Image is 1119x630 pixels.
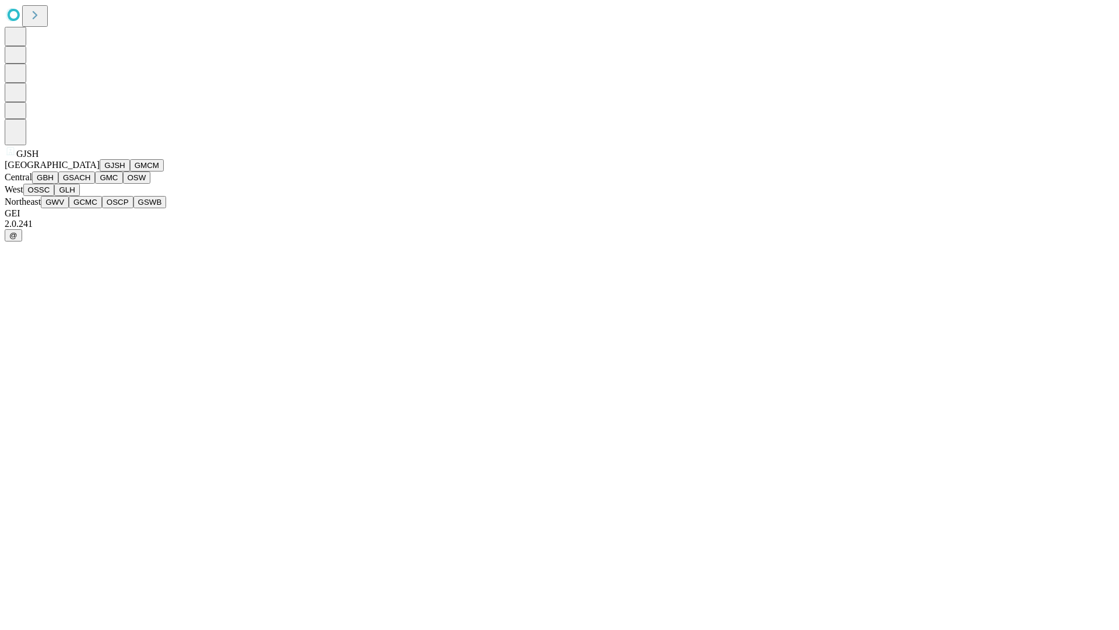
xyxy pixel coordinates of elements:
span: Northeast [5,197,41,206]
button: GSACH [58,171,95,184]
button: GBH [32,171,58,184]
button: OSCP [102,196,133,208]
button: GJSH [100,159,130,171]
button: @ [5,229,22,242]
button: OSW [123,171,151,184]
button: GWV [41,196,69,208]
button: GSWB [133,196,167,208]
button: OSSC [23,184,55,196]
div: 2.0.241 [5,219,1114,229]
button: GLH [54,184,79,196]
button: GMCM [130,159,164,171]
span: GJSH [16,149,38,159]
span: Central [5,172,32,182]
span: West [5,184,23,194]
button: GMC [95,171,122,184]
button: GCMC [69,196,102,208]
div: GEI [5,208,1114,219]
span: [GEOGRAPHIC_DATA] [5,160,100,170]
span: @ [9,231,17,240]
